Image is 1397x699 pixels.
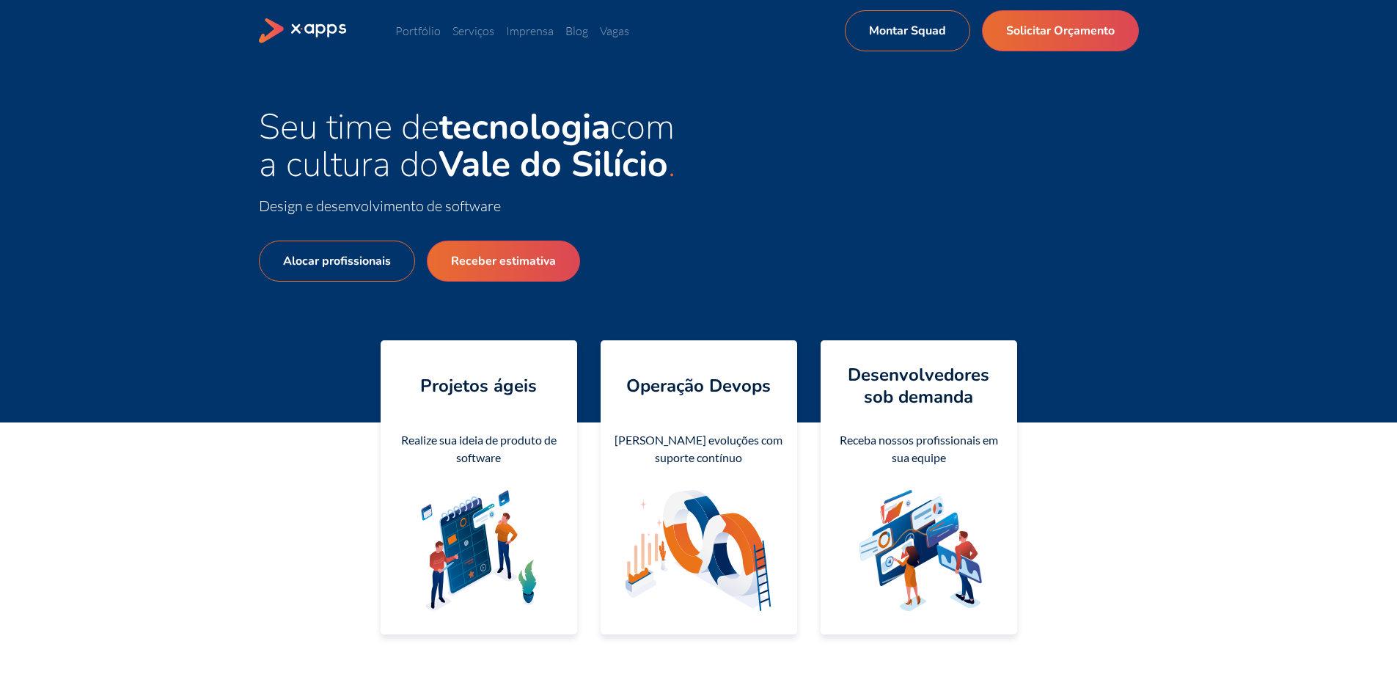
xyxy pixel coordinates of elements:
a: Vagas [600,23,629,38]
strong: tecnologia [439,103,610,151]
a: Imprensa [506,23,554,38]
div: [PERSON_NAME] evoluções com suporte contínuo [612,431,785,466]
a: Portfólio [395,23,441,38]
a: Receber estimativa [427,241,580,282]
h4: Projetos ágeis [420,375,537,397]
h4: Operação Devops [626,375,771,397]
a: Alocar profissionais [259,241,415,282]
h4: Desenvolvedores sob demanda [832,364,1005,408]
a: Blog [565,23,588,38]
a: Montar Squad [845,10,970,51]
a: Serviços [452,23,494,38]
span: Seu time de com a cultura do [259,103,675,189]
div: Realize sua ideia de produto de software [392,431,565,466]
span: Design e desenvolvimento de software [259,197,501,215]
div: Receba nossos profissionais em sua equipe [832,431,1005,466]
strong: Vale do Silício [439,140,668,189]
a: Solicitar Orçamento [982,10,1139,51]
